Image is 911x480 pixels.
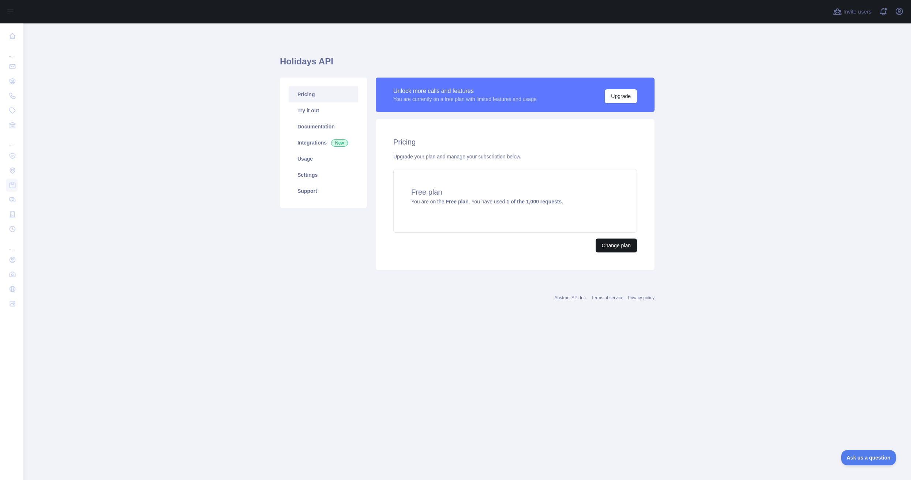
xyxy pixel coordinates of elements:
[411,199,563,205] span: You are on the . You have used .
[393,137,637,147] h2: Pricing
[289,183,358,199] a: Support
[596,239,637,252] button: Change plan
[393,153,637,160] div: Upgrade your plan and manage your subscription below.
[843,8,871,16] span: Invite users
[605,89,637,103] button: Upgrade
[832,6,873,18] button: Invite users
[289,135,358,151] a: Integrations New
[289,102,358,119] a: Try it out
[591,295,623,300] a: Terms of service
[6,237,18,252] div: ...
[6,44,18,59] div: ...
[506,199,562,205] strong: 1 of the 1,000 requests
[393,87,537,95] div: Unlock more calls and features
[6,133,18,148] div: ...
[289,167,358,183] a: Settings
[289,86,358,102] a: Pricing
[411,187,619,197] h4: Free plan
[555,295,587,300] a: Abstract API Inc.
[841,450,896,465] iframe: Toggle Customer Support
[446,199,468,205] strong: Free plan
[393,95,537,103] div: You are currently on a free plan with limited features and usage
[280,56,655,73] h1: Holidays API
[628,295,655,300] a: Privacy policy
[331,139,348,147] span: New
[289,151,358,167] a: Usage
[289,119,358,135] a: Documentation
